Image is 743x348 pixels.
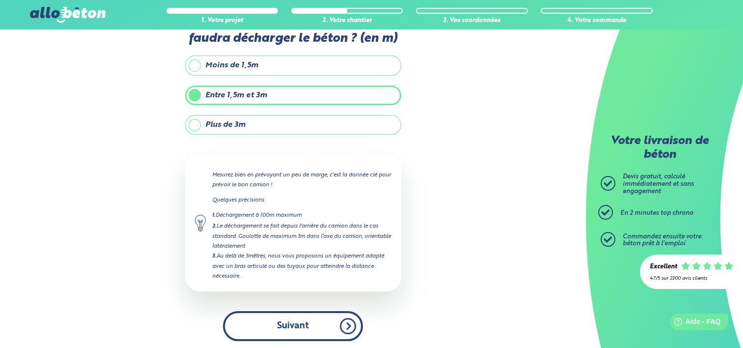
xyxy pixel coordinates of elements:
div: 3. Vos coordonnées [416,17,528,25]
strong: 2. [212,224,217,229]
div: Au delà de 3mètres, nous vous proposons un équipement adapté avec un bras articulé ou des tuyaux ... [212,251,391,281]
p: Mesurez bien en prévoyant un peu de marge, c'est la donnée clé pour prévoir le bon camion ! [212,170,391,190]
strong: 3. [212,254,217,259]
div: Déchargement à 100m maximum [212,210,391,221]
strong: 1. [212,213,216,218]
iframe: Help widget launcher [656,310,732,337]
label: Plus de 3m [185,115,401,135]
div: 4. Votre commande [541,17,653,25]
p: Quelques précisions [212,195,391,205]
img: allobéton [30,7,106,23]
label: Entre 1,5m et 3m [185,86,401,105]
label: Moins de 1,5m [185,56,401,75]
div: 2. Votre chantier [291,17,403,25]
button: Suivant [223,311,363,341]
div: 1. Votre projet [166,17,278,25]
div: Le déchargement se fait depuis l'arrière du camion dans le cas standard. Goulotte de maximum 3m d... [212,221,391,251]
